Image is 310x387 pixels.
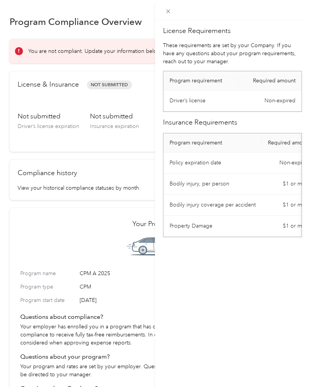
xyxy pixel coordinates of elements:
[163,153,262,174] td: Policy expiration date
[163,117,302,128] h2: Insurance Requirements
[163,133,262,153] th: Program requirement
[163,26,302,36] h2: License Requirements
[163,216,262,237] td: Property Damage
[163,90,238,112] td: Driver’s license
[163,71,238,90] th: Program requirement
[238,90,302,112] td: Non-expired
[163,41,302,66] p: These requirements are set by your Company. If you have any questions about your program requirem...
[163,195,262,216] td: Bodily injury coverage per accident
[267,344,310,387] iframe: Everlance-gr Chat Button Frame
[238,71,302,90] th: Required amount
[163,174,262,195] td: Bodily injury, per person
